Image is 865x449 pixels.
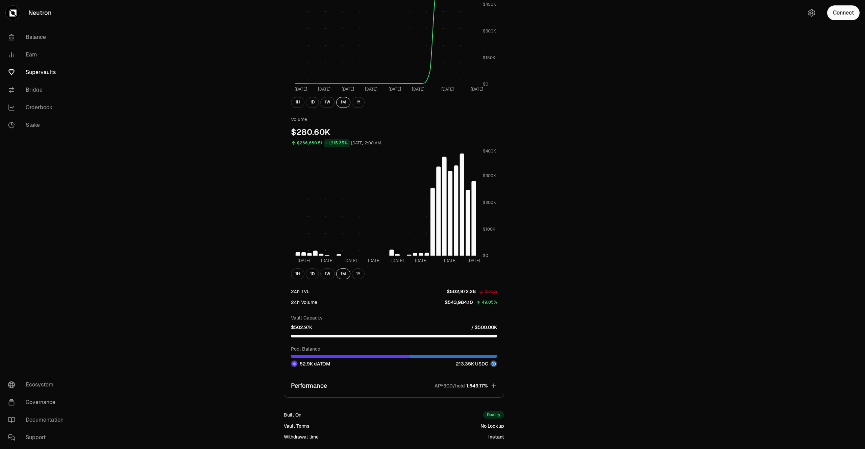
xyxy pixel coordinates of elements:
div: Instant [488,433,504,440]
button: Connect [827,5,860,20]
tspan: $300K [483,28,496,34]
a: Supervaults [3,64,73,81]
tspan: [DATE] [415,258,427,263]
tspan: [DATE] [444,258,456,263]
div: +1,915.35% [324,139,350,147]
tspan: $200K [483,200,496,205]
tspan: [DATE] [344,258,357,263]
div: No Lockup [480,423,504,429]
button: 1H [291,268,304,279]
tspan: [DATE] [441,86,454,92]
p: Vault Capacity [291,314,497,321]
div: Vault Terms [284,423,309,429]
tspan: [DATE] [295,86,307,92]
button: 1H [291,97,304,108]
div: 49.05% [482,299,497,306]
div: Built On [284,411,301,418]
div: 0.53% [485,288,497,296]
tspan: [DATE] [389,86,401,92]
a: Earn [3,46,73,64]
a: Support [3,429,73,446]
tspan: [DATE] [468,258,480,263]
tspan: [DATE] [321,258,333,263]
tspan: $300K [483,173,496,179]
p: $543,984.10 [445,299,473,306]
a: Balance [3,28,73,46]
a: Stake [3,116,73,134]
div: 24h Volume [291,299,317,306]
tspan: $150K [483,55,495,60]
a: Orderbook [3,99,73,116]
p: Performance [291,381,327,391]
p: Pool Balance [291,346,497,352]
button: 1M [336,97,350,108]
div: $280.60K [291,127,497,138]
tspan: [DATE] [342,86,354,92]
tspan: [DATE] [365,86,377,92]
button: 1M [336,268,350,279]
a: Bridge [3,81,73,99]
div: 24h TVL [291,288,310,295]
tspan: $100K [483,226,495,232]
button: 1W [320,268,335,279]
tspan: [DATE] [391,258,404,263]
img: dATOM Logo [292,361,297,367]
div: [DATE] 2:00 AM [351,139,381,147]
tspan: $0 [483,81,488,87]
button: 1Y [352,268,365,279]
a: Governance [3,394,73,411]
tspan: $0 [483,253,488,258]
p: / $500.00K [471,324,497,331]
tspan: [DATE] [318,86,330,92]
p: APY30D/hold [435,382,465,389]
div: Duality [483,411,504,419]
tspan: [DATE] [368,258,380,263]
p: $502.97K [291,324,312,331]
button: 1Y [352,97,365,108]
div: 52.9K dATOM [291,360,330,367]
p: Volume [291,116,497,123]
div: $266,680.51 [297,139,322,147]
tspan: $450K [483,2,496,7]
button: 1D [306,97,319,108]
tspan: $400K [483,148,496,154]
a: Documentation [3,411,73,429]
div: 213.35K USDC [456,360,497,367]
tspan: [DATE] [471,86,483,92]
tspan: [DATE] [298,258,310,263]
tspan: [DATE] [412,86,424,92]
button: 1W [320,97,335,108]
p: $502,972.28 [447,288,476,295]
span: 1,649.17% [466,382,488,389]
div: Withdrawal time [284,433,319,440]
button: PerformanceAPY30D/hold1,649.17% [284,374,504,397]
button: 1D [306,268,319,279]
img: USDC Logo [491,361,496,367]
a: Ecosystem [3,376,73,394]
